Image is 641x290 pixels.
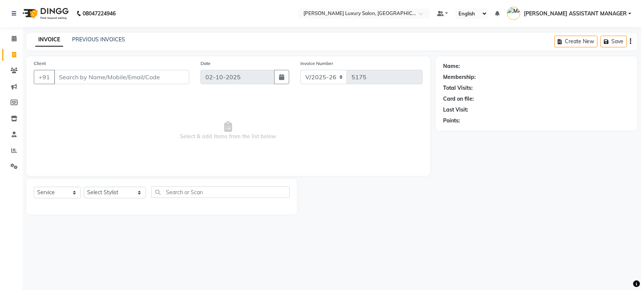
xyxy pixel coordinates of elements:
[72,36,125,43] a: PREVIOUS INVOICES
[35,33,63,47] a: INVOICE
[443,117,460,125] div: Points:
[201,60,211,67] label: Date
[19,3,71,24] img: logo
[443,106,468,114] div: Last Visit:
[34,93,422,168] span: Select & add items from the list below
[443,84,473,92] div: Total Visits:
[554,36,597,47] button: Create New
[600,36,627,47] button: Save
[83,3,116,24] b: 08047224946
[443,62,460,70] div: Name:
[151,186,290,198] input: Search or Scan
[34,70,55,84] button: +91
[443,95,474,103] div: Card on file:
[524,10,627,18] span: [PERSON_NAME] ASSISTANT MANAGER
[54,70,189,84] input: Search by Name/Mobile/Email/Code
[507,7,520,20] img: MADHAPUR ASSISTANT MANAGER
[34,60,46,67] label: Client
[443,73,476,81] div: Membership:
[300,60,333,67] label: Invoice Number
